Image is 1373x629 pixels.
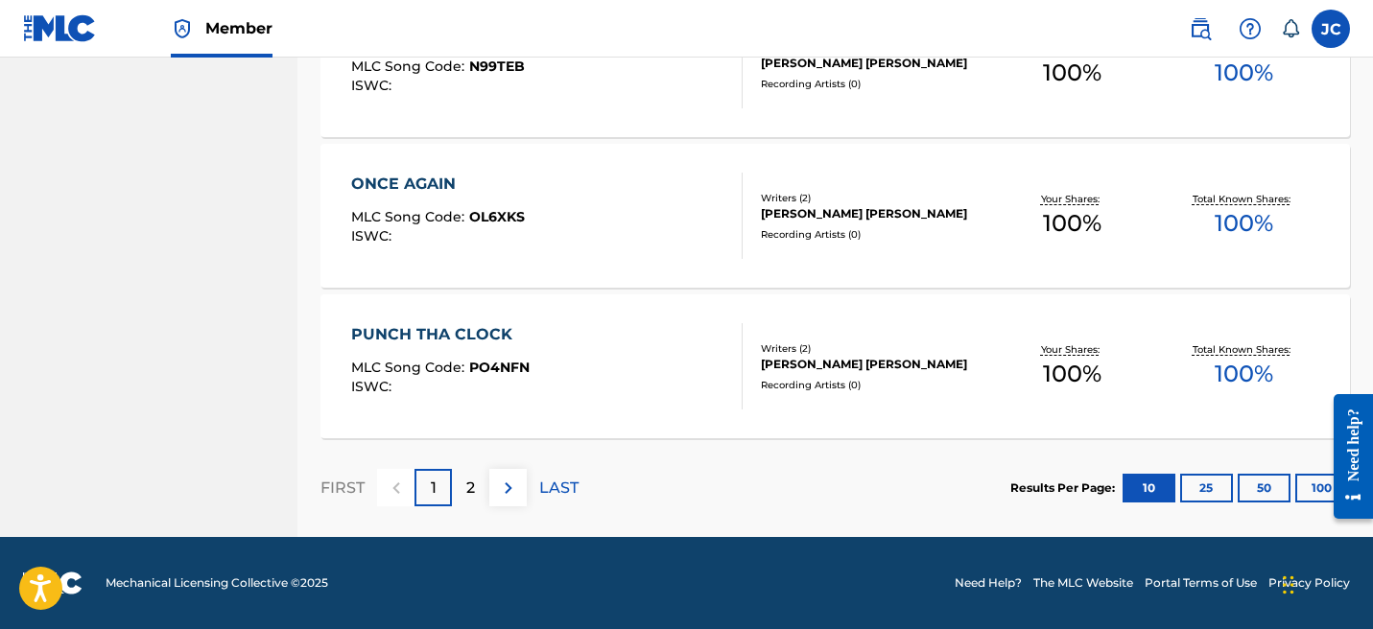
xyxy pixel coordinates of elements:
[1268,574,1350,592] a: Privacy Policy
[351,58,469,75] span: MLC Song Code :
[23,571,83,594] img: logo
[1283,556,1294,614] div: Drag
[761,191,987,205] div: Writers ( 2 )
[205,17,272,39] span: Member
[1189,17,1212,40] img: search
[469,359,530,376] span: PO4NFN
[1193,342,1295,357] p: Total Known Shares:
[1041,192,1104,206] p: Your Shares:
[1277,537,1373,629] iframe: Chat Widget
[1181,10,1219,48] a: Public Search
[106,574,328,592] span: Mechanical Licensing Collective © 2025
[1145,574,1257,592] a: Portal Terms of Use
[1215,56,1273,90] span: 100 %
[761,378,987,392] div: Recording Artists ( 0 )
[1041,342,1104,357] p: Your Shares:
[1281,19,1300,38] div: Notifications
[320,294,1350,438] a: PUNCH THA CLOCKMLC Song Code:PO4NFNISWC:Writers (2)[PERSON_NAME] [PERSON_NAME]Recording Artists (...
[466,477,475,500] p: 2
[539,477,579,500] p: LAST
[1180,474,1233,502] button: 25
[761,77,987,91] div: Recording Artists ( 0 )
[1319,379,1373,533] iframe: Resource Center
[1123,474,1175,502] button: 10
[761,341,987,356] div: Writers ( 2 )
[1193,192,1295,206] p: Total Known Shares:
[320,477,365,500] p: FIRST
[761,205,987,222] div: [PERSON_NAME] [PERSON_NAME]
[1239,17,1262,40] img: help
[1215,357,1273,391] span: 100 %
[351,173,525,196] div: ONCE AGAIN
[1238,474,1290,502] button: 50
[1043,206,1101,241] span: 100 %
[1312,10,1350,48] div: User Menu
[351,323,530,346] div: PUNCH THA CLOCK
[1043,357,1101,391] span: 100 %
[351,208,469,225] span: MLC Song Code :
[1231,10,1269,48] div: Help
[469,58,525,75] span: N99TEB
[1215,206,1273,241] span: 100 %
[23,14,97,42] img: MLC Logo
[320,144,1350,288] a: ONCE AGAINMLC Song Code:OL6XKSISWC:Writers (2)[PERSON_NAME] [PERSON_NAME]Recording Artists (0)You...
[351,359,469,376] span: MLC Song Code :
[431,477,437,500] p: 1
[1043,56,1101,90] span: 100 %
[171,17,194,40] img: Top Rightsholder
[761,55,987,72] div: [PERSON_NAME] [PERSON_NAME]
[761,356,987,373] div: [PERSON_NAME] [PERSON_NAME]
[1295,474,1348,502] button: 100
[1010,479,1120,497] p: Results Per Page:
[497,477,520,500] img: right
[1033,574,1133,592] a: The MLC Website
[469,208,525,225] span: OL6XKS
[351,77,396,94] span: ISWC :
[351,227,396,245] span: ISWC :
[351,378,396,395] span: ISWC :
[761,227,987,242] div: Recording Artists ( 0 )
[955,574,1022,592] a: Need Help?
